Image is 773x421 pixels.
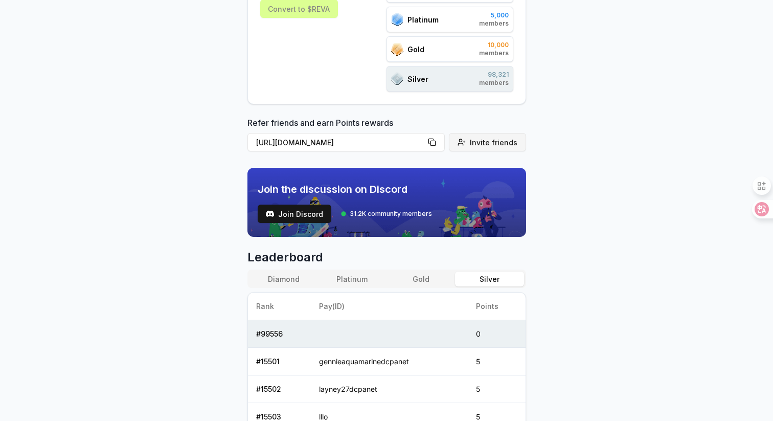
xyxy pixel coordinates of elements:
th: Points [468,293,525,320]
span: Platinum [407,14,439,25]
button: Join Discord [258,205,331,223]
th: Pay(ID) [311,293,468,320]
span: members [479,19,509,28]
img: ranks_icon [391,13,403,26]
span: Invite friends [470,137,517,148]
td: 5 [468,348,525,375]
button: Silver [455,272,524,286]
td: 5 [468,375,525,403]
span: members [479,79,509,87]
span: Silver [407,74,428,84]
span: Join the discussion on Discord [258,182,432,196]
td: # 15501 [248,348,311,375]
button: Invite friends [449,133,526,151]
span: 10,000 [479,41,509,49]
div: Refer friends and earn Points rewards [247,117,526,156]
img: discord_banner [247,168,526,237]
button: Platinum [318,272,386,286]
td: # 15502 [248,375,311,403]
td: gennieaquamarinedcpanet [311,348,468,375]
span: Gold [407,44,424,55]
a: testJoin Discord [258,205,331,223]
button: Diamond [249,272,318,286]
img: test [266,210,274,218]
td: layney27dcpanet [311,375,468,403]
span: members [479,49,509,57]
img: ranks_icon [391,72,403,85]
td: 0 [468,320,525,348]
span: 31.2K community members [350,210,432,218]
span: 98,321 [479,71,509,79]
button: [URL][DOMAIN_NAME] [247,133,445,151]
button: Gold [386,272,455,286]
span: Leaderboard [247,249,526,265]
span: Join Discord [278,209,323,219]
td: # 99556 [248,320,311,348]
img: ranks_icon [391,43,403,56]
span: 5,000 [479,11,509,19]
th: Rank [248,293,311,320]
